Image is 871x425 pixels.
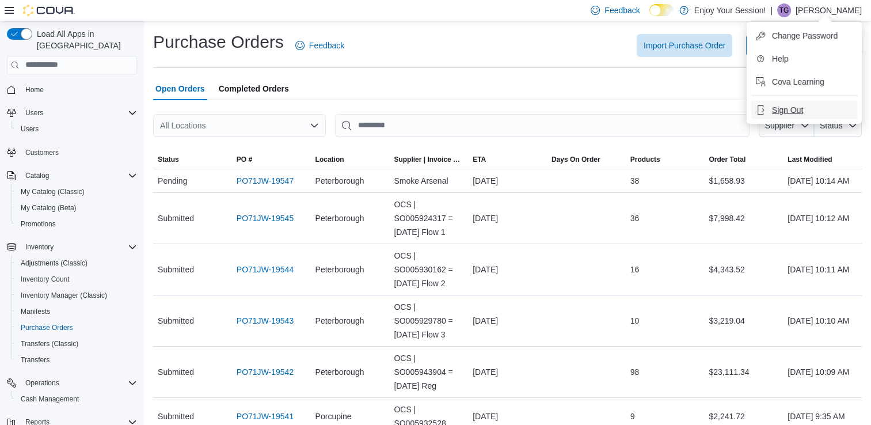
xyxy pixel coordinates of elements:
[315,174,364,188] span: Peterborough
[16,217,60,231] a: Promotions
[709,155,746,164] span: Order Total
[16,256,137,270] span: Adjustments (Classic)
[783,309,862,332] div: [DATE] 10:10 AM
[315,155,344,164] div: Location
[16,353,137,367] span: Transfers
[473,155,486,164] span: ETA
[2,144,142,161] button: Customers
[158,409,194,423] span: Submitted
[16,353,54,367] a: Transfers
[468,169,547,192] div: [DATE]
[2,105,142,121] button: Users
[21,394,79,404] span: Cash Management
[25,242,54,252] span: Inventory
[389,347,468,397] div: OCS | SO005943904 = [DATE] Reg
[694,3,766,17] p: Enjoy Your Session!
[779,3,789,17] span: TG
[16,256,92,270] a: Adjustments (Classic)
[158,263,194,276] span: Submitted
[315,314,364,328] span: Peterborough
[21,291,107,300] span: Inventory Manager (Classic)
[772,53,789,64] span: Help
[21,339,78,348] span: Transfers (Classic)
[704,361,783,384] div: $23,111.34
[468,207,547,230] div: [DATE]
[16,392,137,406] span: Cash Management
[25,378,59,388] span: Operations
[814,114,862,137] button: Status
[644,40,725,51] span: Import Purchase Order
[626,150,705,169] button: Products
[389,193,468,244] div: OCS | SO005924317 = [DATE] Flow 1
[237,409,294,423] a: PO71JW-19541
[310,121,319,130] button: Open list of options
[630,314,640,328] span: 10
[468,150,547,169] button: ETA
[16,122,43,136] a: Users
[219,77,289,100] span: Completed Orders
[237,263,294,276] a: PO71JW-19544
[16,321,137,335] span: Purchase Orders
[468,361,547,384] div: [DATE]
[16,272,74,286] a: Inventory Count
[551,155,600,164] span: Days On Order
[21,106,48,120] button: Users
[783,361,862,384] div: [DATE] 10:09 AM
[232,150,311,169] button: PO #
[783,207,862,230] div: [DATE] 10:12 AM
[21,169,54,183] button: Catalog
[315,365,364,379] span: Peterborough
[12,216,142,232] button: Promotions
[237,314,294,328] a: PO71JW-19543
[16,321,78,335] a: Purchase Orders
[16,122,137,136] span: Users
[21,240,58,254] button: Inventory
[751,26,857,45] button: Change Password
[16,289,137,302] span: Inventory Manager (Classic)
[630,365,640,379] span: 98
[21,169,137,183] span: Catalog
[309,40,344,51] span: Feedback
[155,77,205,100] span: Open Orders
[16,185,89,199] a: My Catalog (Classic)
[772,30,838,41] span: Change Password
[21,124,39,134] span: Users
[25,85,44,94] span: Home
[783,258,862,281] div: [DATE] 10:11 AM
[12,336,142,352] button: Transfers (Classic)
[237,365,294,379] a: PO71JW-19542
[21,146,63,160] a: Customers
[237,211,294,225] a: PO71JW-19545
[704,258,783,281] div: $4,343.52
[759,114,814,137] button: Supplier
[21,307,50,316] span: Manifests
[21,376,64,390] button: Operations
[751,73,857,91] button: Cova Learning
[16,201,137,215] span: My Catalog (Beta)
[389,295,468,346] div: OCS | SO005929780 = [DATE] Flow 3
[772,76,824,88] span: Cova Learning
[394,155,463,164] span: Supplier | Invoice Number
[21,145,137,160] span: Customers
[389,150,468,169] button: Supplier | Invoice Number
[21,240,137,254] span: Inventory
[630,263,640,276] span: 16
[2,81,142,98] button: Home
[21,275,70,284] span: Inventory Count
[649,16,650,17] span: Dark Mode
[637,34,732,57] button: Import Purchase Order
[158,365,194,379] span: Submitted
[12,320,142,336] button: Purchase Orders
[2,168,142,184] button: Catalog
[788,155,832,164] span: Last Modified
[630,211,640,225] span: 36
[315,211,364,225] span: Peterborough
[12,121,142,137] button: Users
[820,121,843,130] span: Status
[311,150,390,169] button: Location
[315,263,364,276] span: Peterborough
[796,3,862,17] p: [PERSON_NAME]
[12,271,142,287] button: Inventory Count
[12,200,142,216] button: My Catalog (Beta)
